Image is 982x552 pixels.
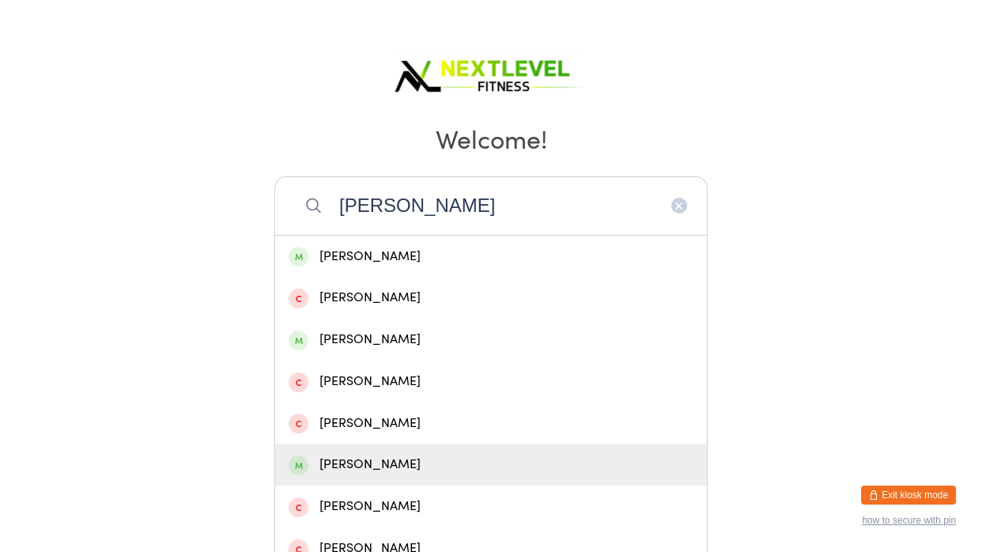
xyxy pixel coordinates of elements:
button: Exit kiosk mode [861,486,956,505]
img: Next Level Fitness [392,47,590,98]
div: [PERSON_NAME] [289,454,693,475]
div: [PERSON_NAME] [289,371,693,392]
div: [PERSON_NAME] [289,413,693,434]
div: [PERSON_NAME] [289,246,693,267]
div: [PERSON_NAME] [289,496,693,517]
div: [PERSON_NAME] [289,287,693,308]
div: [PERSON_NAME] [289,329,693,350]
input: Search [274,176,708,235]
h2: Welcome! [16,120,966,156]
button: how to secure with pin [862,515,956,526]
